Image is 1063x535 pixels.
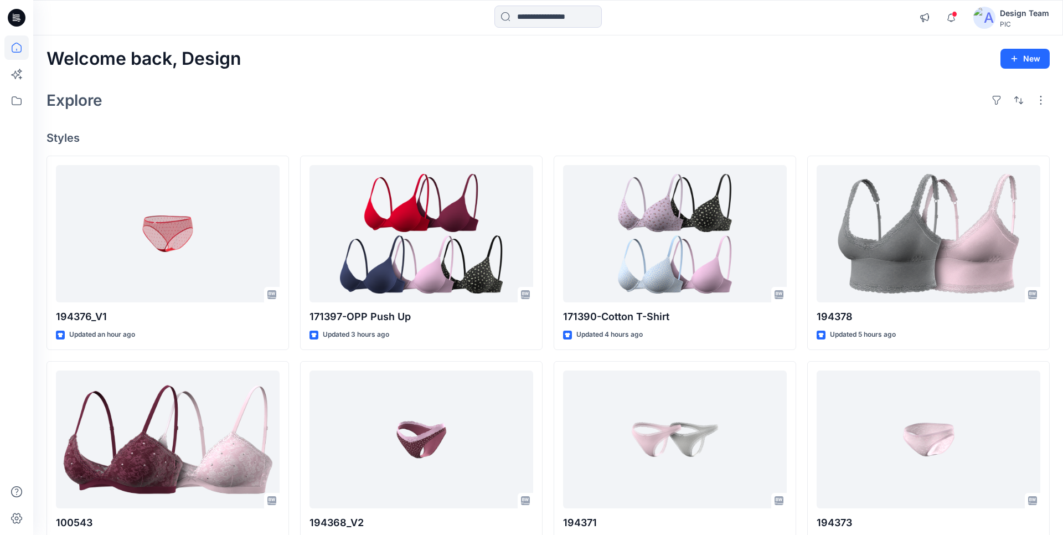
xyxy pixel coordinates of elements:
[563,309,787,325] p: 171390-Cotton T-Shirt
[576,329,643,341] p: Updated 4 hours ago
[817,309,1040,325] p: 194378
[817,515,1040,531] p: 194373
[1000,49,1050,69] button: New
[563,165,787,303] a: 171390-Cotton T-Shirt
[56,371,280,508] a: 100543
[817,371,1040,508] a: 194373
[830,329,896,341] p: Updated 5 hours ago
[563,515,787,531] p: 194371
[563,371,787,508] a: 194371
[817,165,1040,303] a: 194378
[69,329,135,341] p: Updated an hour ago
[1000,20,1049,28] div: PIC
[309,165,533,303] a: 171397-OPP Push Up
[1000,7,1049,20] div: Design Team
[323,329,389,341] p: Updated 3 hours ago
[47,49,241,69] h2: Welcome back, Design
[47,131,1050,145] h4: Styles
[309,309,533,325] p: 171397-OPP Push Up
[309,371,533,508] a: 194368_V2
[56,309,280,325] p: 194376_V1
[56,165,280,303] a: 194376_V1
[973,7,995,29] img: avatar
[56,515,280,531] p: 100543
[309,515,533,531] p: 194368_V2
[47,91,102,109] h2: Explore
